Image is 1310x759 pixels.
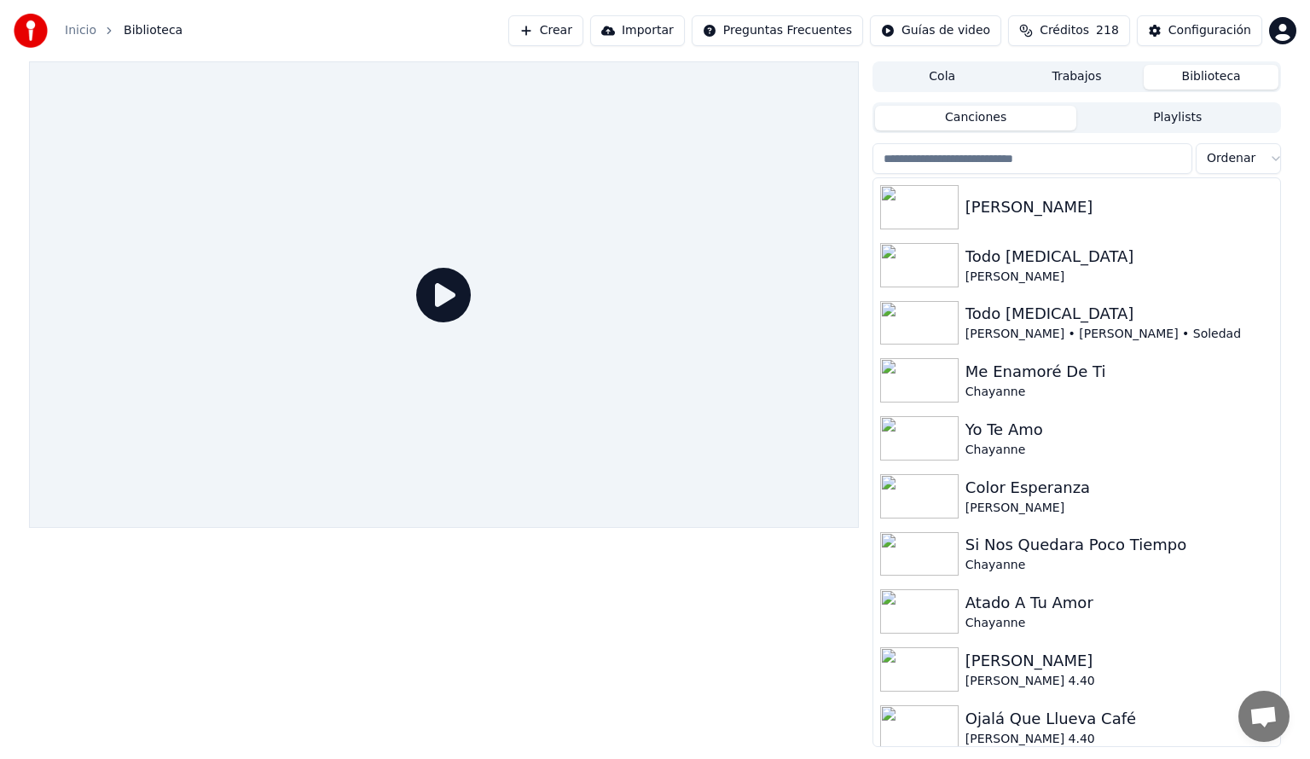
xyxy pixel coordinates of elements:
[965,326,1273,343] div: [PERSON_NAME] • [PERSON_NAME] • Soledad
[965,707,1273,731] div: Ojalá Que Llueva Café
[965,731,1273,748] div: [PERSON_NAME] 4.40
[965,384,1273,401] div: Chayanne
[124,22,183,39] span: Biblioteca
[965,615,1273,632] div: Chayanne
[692,15,863,46] button: Preguntas Frecuentes
[1008,15,1130,46] button: Créditos218
[965,360,1273,384] div: Me Enamoré De Ti
[965,302,1273,326] div: Todo [MEDICAL_DATA]
[1137,15,1262,46] button: Configuración
[965,649,1273,673] div: [PERSON_NAME]
[1096,22,1119,39] span: 218
[1144,65,1278,90] button: Biblioteca
[965,557,1273,574] div: Chayanne
[590,15,685,46] button: Importar
[1168,22,1251,39] div: Configuración
[1238,691,1290,742] a: Chat abierto
[1207,150,1255,167] span: Ordenar
[965,442,1273,459] div: Chayanne
[965,476,1273,500] div: Color Esperanza
[965,533,1273,557] div: Si Nos Quedara Poco Tiempo
[965,673,1273,690] div: [PERSON_NAME] 4.40
[870,15,1001,46] button: Guías de video
[965,195,1273,219] div: [PERSON_NAME]
[1040,22,1089,39] span: Créditos
[875,106,1077,130] button: Canciones
[965,500,1273,517] div: [PERSON_NAME]
[965,418,1273,442] div: Yo Te Amo
[875,65,1010,90] button: Cola
[965,591,1273,615] div: Atado A Tu Amor
[65,22,96,39] a: Inicio
[1076,106,1278,130] button: Playlists
[14,14,48,48] img: youka
[65,22,183,39] nav: breadcrumb
[508,15,583,46] button: Crear
[965,245,1273,269] div: Todo [MEDICAL_DATA]
[1010,65,1145,90] button: Trabajos
[965,269,1273,286] div: [PERSON_NAME]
